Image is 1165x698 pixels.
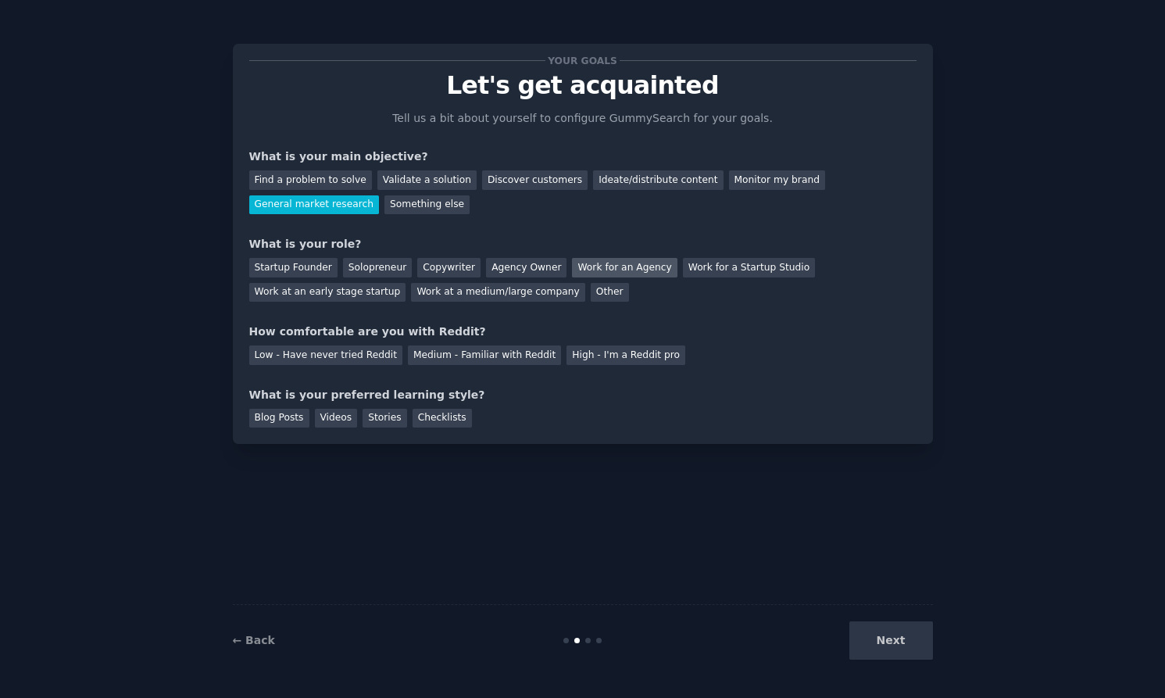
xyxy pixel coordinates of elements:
[249,387,917,403] div: What is your preferred learning style?
[413,409,472,428] div: Checklists
[729,170,825,190] div: Monitor my brand
[363,409,406,428] div: Stories
[377,170,477,190] div: Validate a solution
[566,345,685,365] div: High - I'm a Reddit pro
[411,283,584,302] div: Work at a medium/large company
[233,634,275,646] a: ← Back
[249,149,917,165] div: What is your main objective?
[249,345,402,365] div: Low - Have never tried Reddit
[386,110,780,127] p: Tell us a bit about yourself to configure GummySearch for your goals.
[249,409,309,428] div: Blog Posts
[343,258,412,277] div: Solopreneur
[683,258,815,277] div: Work for a Startup Studio
[249,283,406,302] div: Work at an early stage startup
[482,170,588,190] div: Discover customers
[486,258,566,277] div: Agency Owner
[249,195,380,215] div: General market research
[249,236,917,252] div: What is your role?
[249,324,917,340] div: How comfortable are you with Reddit?
[315,409,358,428] div: Videos
[417,258,481,277] div: Copywriter
[249,170,372,190] div: Find a problem to solve
[384,195,470,215] div: Something else
[593,170,723,190] div: Ideate/distribute content
[591,283,629,302] div: Other
[408,345,561,365] div: Medium - Familiar with Reddit
[572,258,677,277] div: Work for an Agency
[249,72,917,99] p: Let's get acquainted
[249,258,338,277] div: Startup Founder
[545,52,620,69] span: Your goals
